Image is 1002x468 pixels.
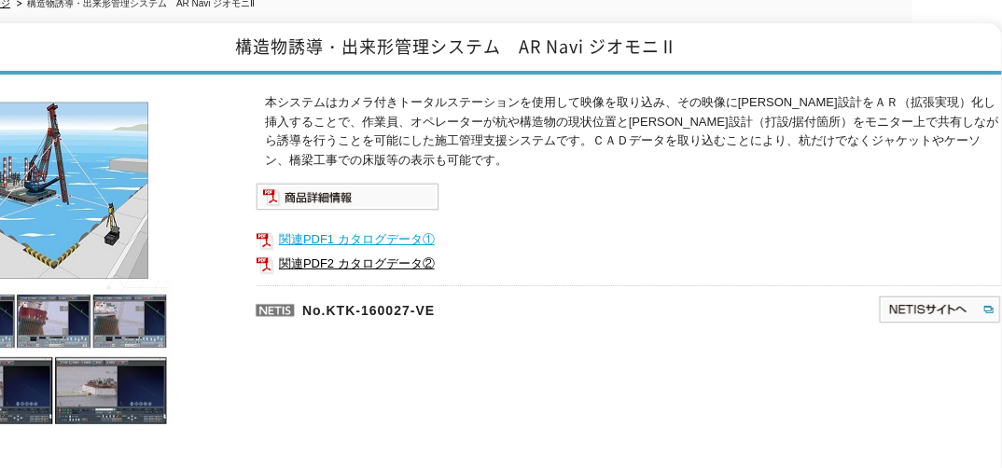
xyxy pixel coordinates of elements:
[265,93,1002,171] p: 本システムはカメラ付きトータルステーションを使用して映像を取り込み、その映像に[PERSON_NAME]設計をＡＲ（拡張実現）化し挿入することで、作業員、オペレーターが杭や構造物の現状位置と[P...
[878,295,1002,324] img: NETISサイトへ
[256,227,1002,252] a: 関連PDF1 カタログデータ①
[256,252,1002,276] a: 関連PDF2 カタログデータ②
[256,285,698,330] p: No.KTK-160027-VE
[256,183,439,211] img: 商品詳細情報システム
[256,193,439,207] a: 商品詳細情報システム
